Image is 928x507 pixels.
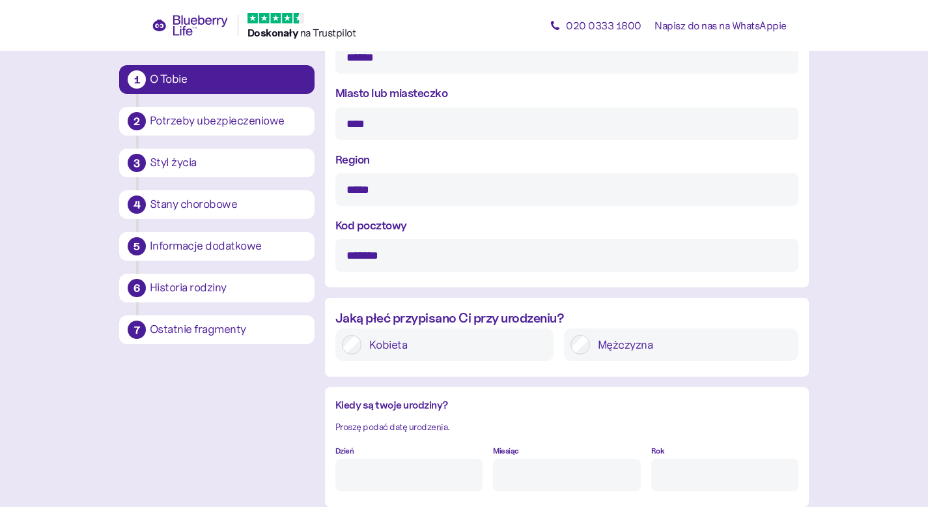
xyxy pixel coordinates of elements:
[150,113,285,128] font: Potrzeby ubezpieczeniowe
[119,190,315,219] button: 4Stany chorobowe
[335,86,448,100] font: Miasto lub miasteczko
[335,310,565,326] font: Jaką płeć przypisano Ci przy urodzeniu?
[119,149,315,177] button: 3Styl życia
[651,446,665,456] font: Rok
[150,197,238,211] font: Stany chorobowe
[335,399,448,411] font: Kiedy są twoje urodziny?
[660,12,777,38] a: Napisz do nas na WhatsAppie
[134,156,140,169] font: 3
[369,338,408,352] font: Kobieta
[134,240,140,253] font: 5
[335,152,370,166] font: Region
[150,72,188,86] font: O Tobie
[335,446,354,456] font: Dzień
[119,232,315,261] button: 5Informacje dodatkowe
[134,198,141,211] font: 4
[119,65,315,94] button: 1O Tobie
[335,421,450,433] font: Proszę podać datę urodzenia.
[566,19,641,32] font: 020 0333 1800
[134,323,140,336] font: 7
[119,274,315,302] button: 6Historia rodziny
[150,155,197,169] font: Styl życia
[134,115,140,128] font: 2
[598,338,653,352] font: Mężczyzna
[300,26,356,39] font: na Trustpilot
[134,73,140,86] font: 1
[537,12,654,38] a: 020 0333 1800
[150,239,262,253] font: Informacje dodatkowe
[150,322,246,336] font: Ostatnie fragmenty
[335,218,407,232] font: Kod pocztowy
[119,107,315,136] button: 2Potrzeby ubezpieczeniowe
[493,446,519,456] font: Miesiąc
[119,315,315,344] button: 7Ostatnie fragmenty
[150,280,227,295] font: Historia rodziny
[654,19,787,32] font: Napisz do nas na WhatsAppie
[247,26,299,39] font: Doskonały
[134,282,140,295] font: 6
